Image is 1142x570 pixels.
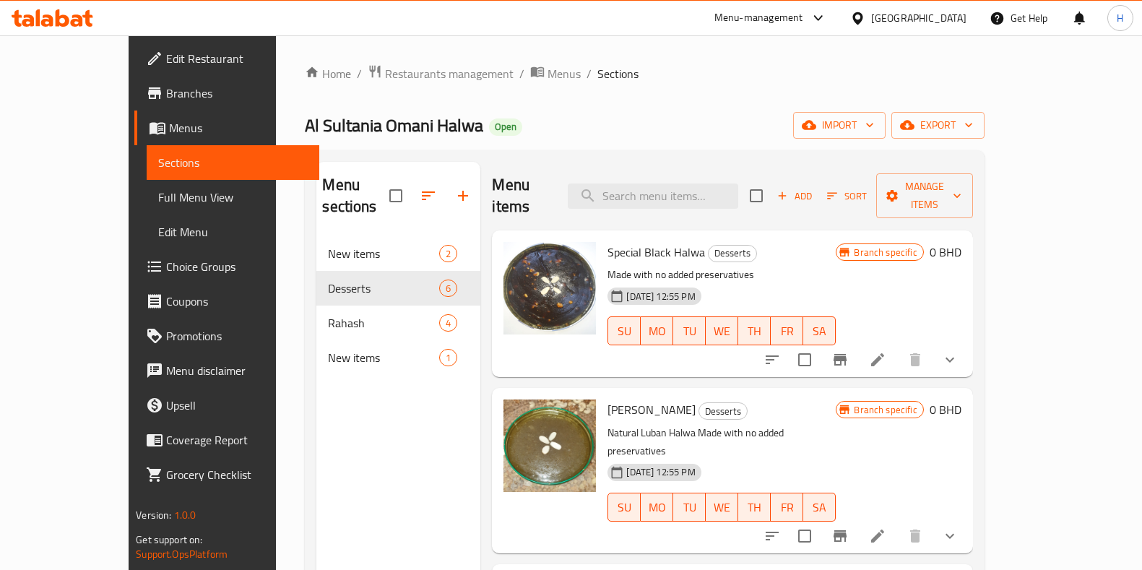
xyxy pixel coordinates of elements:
[439,349,457,366] div: items
[316,236,480,271] div: New items2
[620,465,701,479] span: [DATE] 12:55 PM
[568,183,738,209] input: search
[316,271,480,306] div: Desserts6
[134,457,319,492] a: Grocery Checklist
[147,180,319,215] a: Full Menu View
[134,388,319,423] a: Upsell
[147,215,319,249] a: Edit Menu
[790,521,820,551] span: Select to update
[305,109,483,142] span: Al Sultania Omani Halwa
[933,342,967,377] button: show more
[641,316,673,345] button: MO
[316,340,480,375] div: New items1
[305,65,351,82] a: Home
[166,258,308,275] span: Choice Groups
[368,64,514,83] a: Restaurants management
[941,527,959,545] svg: Show Choices
[316,230,480,381] nav: Menu sections
[869,351,886,368] a: Edit menu item
[673,493,706,522] button: TU
[328,245,439,262] span: New items
[706,493,738,522] button: WE
[440,316,457,330] span: 4
[446,178,480,213] button: Add section
[709,245,756,262] span: Desserts
[1117,10,1123,26] span: H
[385,65,514,82] span: Restaurants management
[738,493,771,522] button: TH
[607,316,641,345] button: SU
[888,178,961,214] span: Manage items
[134,319,319,353] a: Promotions
[848,403,922,417] span: Branch specific
[166,50,308,67] span: Edit Restaurant
[136,545,228,563] a: Support.OpsPlatform
[166,397,308,414] span: Upsell
[607,266,836,284] p: Made with no added preservatives
[169,119,308,137] span: Menus
[439,280,457,297] div: items
[136,530,202,549] span: Get support on:
[489,121,522,133] span: Open
[530,64,581,83] a: Menus
[411,178,446,213] span: Sort sections
[328,349,439,366] span: New items
[503,400,596,492] img: Luban Halwa
[646,321,667,342] span: MO
[166,85,308,102] span: Branches
[614,497,635,518] span: SU
[134,249,319,284] a: Choice Groups
[698,402,748,420] div: Desserts
[777,497,797,518] span: FR
[823,342,857,377] button: Branch-specific-item
[876,173,973,218] button: Manage items
[771,185,818,207] span: Add item
[708,245,757,262] div: Desserts
[174,506,196,524] span: 1.0.0
[771,185,818,207] button: Add
[607,241,705,263] span: Special Black Halwa
[679,497,700,518] span: TU
[439,245,457,262] div: items
[809,321,830,342] span: SA
[744,497,765,518] span: TH
[898,519,933,553] button: delete
[803,493,836,522] button: SA
[166,293,308,310] span: Coupons
[489,118,522,136] div: Open
[706,316,738,345] button: WE
[607,399,696,420] span: [PERSON_NAME]
[809,497,830,518] span: SA
[134,76,319,111] a: Branches
[134,423,319,457] a: Coverage Report
[519,65,524,82] li: /
[871,10,966,26] div: [GEOGRAPHIC_DATA]
[744,321,765,342] span: TH
[614,321,635,342] span: SU
[587,65,592,82] li: /
[869,527,886,545] a: Edit menu item
[930,242,961,262] h6: 0 BHD
[158,223,308,241] span: Edit Menu
[381,181,411,211] span: Select all sections
[891,112,985,139] button: export
[818,185,876,207] span: Sort items
[933,519,967,553] button: show more
[714,9,803,27] div: Menu-management
[803,316,836,345] button: SA
[328,314,439,332] span: Rahash
[898,342,933,377] button: delete
[823,519,857,553] button: Branch-specific-item
[134,353,319,388] a: Menu disclaimer
[322,174,389,217] h2: Menu sections
[755,342,790,377] button: sort-choices
[166,327,308,345] span: Promotions
[771,493,803,522] button: FR
[793,112,886,139] button: import
[597,65,639,82] span: Sections
[440,247,457,261] span: 2
[166,362,308,379] span: Menu disclaimer
[738,316,771,345] button: TH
